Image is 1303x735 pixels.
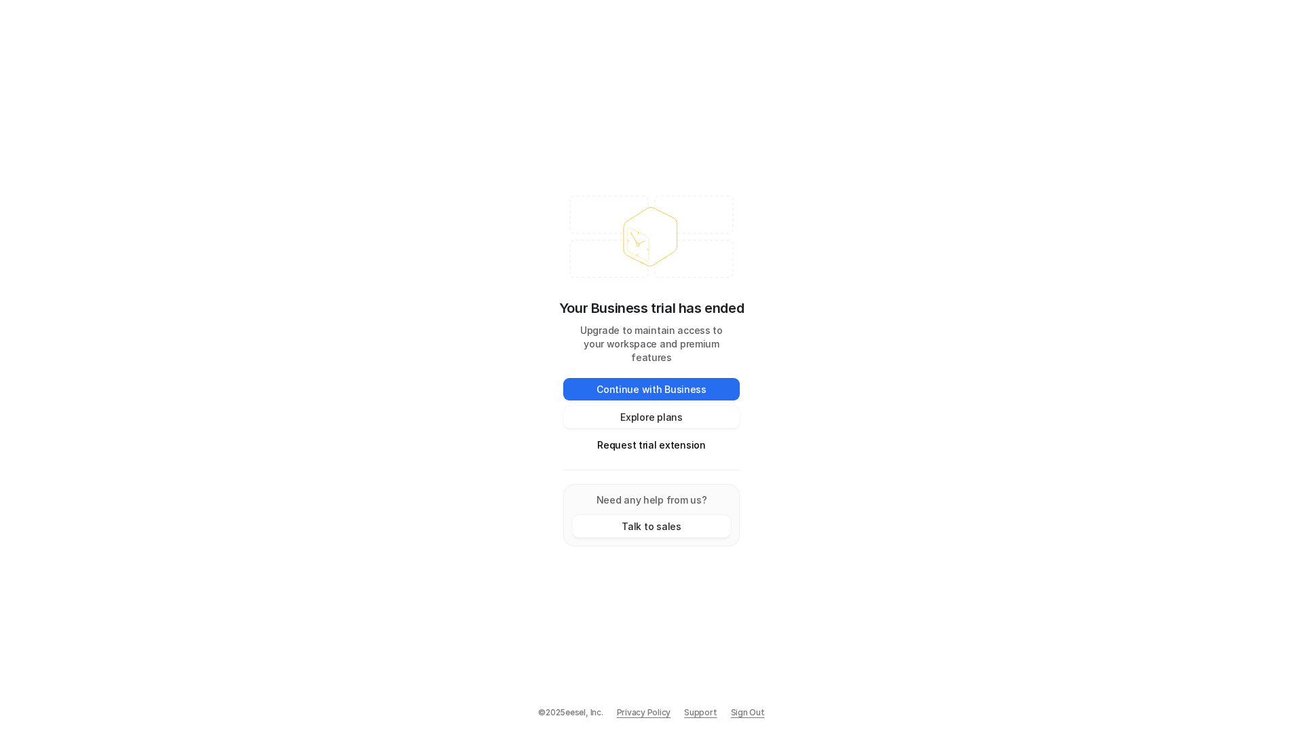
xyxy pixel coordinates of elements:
button: Talk to sales [572,515,731,538]
button: Explore plans [563,406,740,428]
button: Request trial extension [563,434,740,456]
span: Support [684,706,717,719]
p: Your Business trial has ended [559,298,744,318]
p: Need any help from us? [572,493,731,507]
a: Sign Out [731,706,765,719]
p: Upgrade to maintain access to your workspace and premium features [563,324,740,364]
p: © 2025 eesel, Inc. [538,706,603,719]
a: Privacy Policy [617,706,671,719]
button: Continue with Business [563,378,740,400]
